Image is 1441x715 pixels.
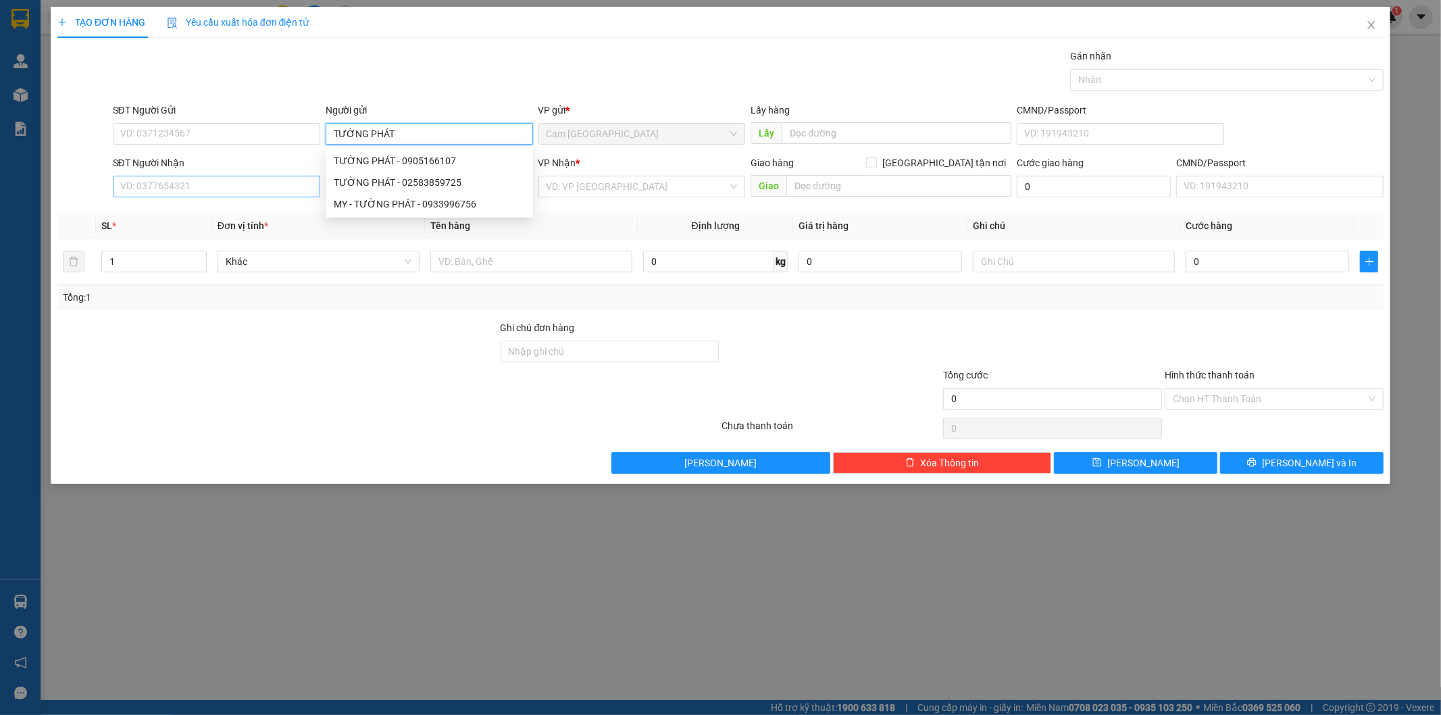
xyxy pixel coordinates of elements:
label: Ghi chú đơn hàng [501,322,575,333]
span: save [1092,458,1102,468]
span: Đơn vị tính [218,220,268,231]
input: VD: Bàn, Ghế [430,251,632,272]
span: Yêu cầu xuất hóa đơn điện tử [167,17,309,28]
div: MY - TƯỜNG PHÁT - 0933996756 [326,193,533,215]
span: Định lượng [692,220,740,231]
span: printer [1247,458,1257,468]
button: printer[PERSON_NAME] và In [1220,452,1384,474]
div: Chưa thanh toán [721,418,942,442]
input: Cước giao hàng [1017,176,1171,197]
span: plus [57,18,67,27]
span: Giao [751,175,786,197]
div: CMND/Passport [1176,155,1384,170]
div: SĐT Người Nhận [113,155,320,170]
button: delete [63,251,84,272]
span: Cam Thành Bắc [547,124,738,144]
span: TẠO ĐƠN HÀNG [57,17,145,28]
input: Ghi chú đơn hàng [501,341,719,362]
span: Tổng cước [943,370,988,380]
span: Giao hàng [751,157,794,168]
input: Dọc đường [782,122,1011,144]
input: Ghi Chú [973,251,1175,272]
span: SL [101,220,112,231]
li: (c) 2017 [113,64,186,81]
img: icon [167,18,178,28]
button: save[PERSON_NAME] [1054,452,1217,474]
label: Hình thức thanh toán [1165,370,1255,380]
span: [PERSON_NAME] và In [1262,455,1357,470]
b: Gửi khách hàng [83,20,134,83]
div: TƯỜNG PHÁT - 02583859725 [326,172,533,193]
div: VP gửi [538,103,746,118]
span: VP Nhận [538,157,576,168]
span: Tên hàng [430,220,470,231]
button: deleteXóa Thông tin [833,452,1052,474]
div: SĐT Người Gửi [113,103,320,118]
span: [GEOGRAPHIC_DATA] tận nơi [877,155,1011,170]
span: [PERSON_NAME] [684,455,757,470]
input: 0 [799,251,962,272]
div: TƯỜNG PHÁT - 02583859725 [334,175,525,190]
span: Cước hàng [1186,220,1232,231]
b: Phương Nam Express [17,87,74,174]
span: Giá trị hàng [799,220,849,231]
div: MY - TƯỜNG PHÁT - 0933996756 [334,197,525,212]
b: [DOMAIN_NAME] [113,51,186,62]
th: Ghi chú [967,213,1180,239]
span: [PERSON_NAME] [1107,455,1180,470]
button: plus [1360,251,1378,272]
span: delete [905,458,915,468]
button: [PERSON_NAME] [611,452,830,474]
span: Lấy hàng [751,105,790,116]
img: logo.jpg [147,17,179,49]
span: plus [1361,256,1377,267]
div: Người gửi [326,103,533,118]
span: Khác [226,251,411,272]
label: Cước giao hàng [1017,157,1084,168]
span: Lấy [751,122,782,144]
div: Tổng: 1 [63,290,556,305]
div: CMND/Passport [1017,103,1224,118]
label: Gán nhãn [1070,51,1111,61]
button: Close [1352,7,1390,45]
span: kg [774,251,788,272]
span: close [1366,20,1377,30]
span: Xóa Thông tin [920,455,979,470]
div: TƯỜNG PHÁT - 0905166107 [334,153,525,168]
div: TƯỜNG PHÁT - 0905166107 [326,150,533,172]
input: Dọc đường [786,175,1011,197]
